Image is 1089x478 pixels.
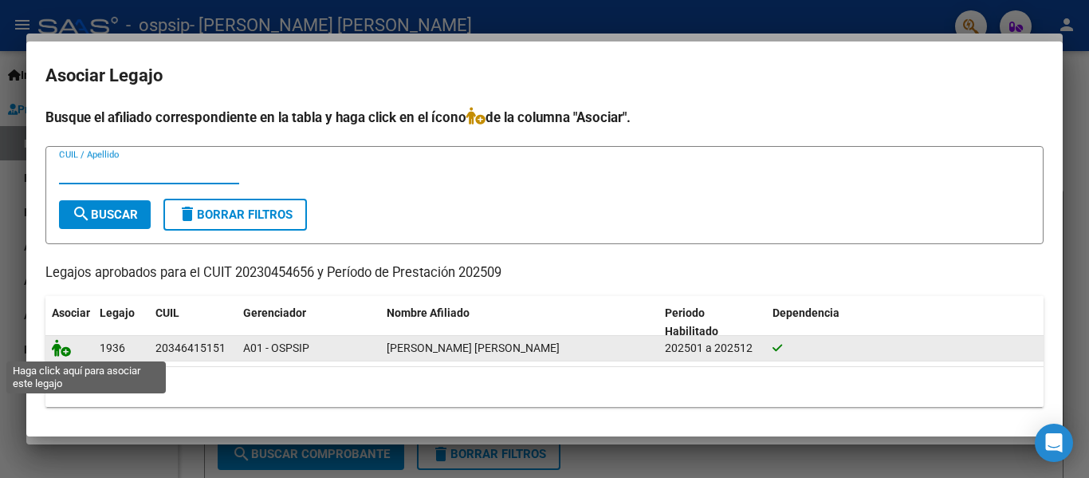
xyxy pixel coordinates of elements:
mat-icon: search [72,204,91,223]
h4: Busque el afiliado correspondiente en la tabla y haga click en el ícono de la columna "Asociar". [45,107,1044,128]
span: Buscar [72,207,138,222]
p: Legajos aprobados para el CUIT 20230454656 y Período de Prestación 202509 [45,263,1044,283]
span: 1936 [100,342,125,354]
mat-icon: delete [178,204,197,223]
datatable-header-cell: Dependencia [766,296,1044,349]
datatable-header-cell: Asociar [45,296,93,349]
div: Open Intercom Messenger [1035,424,1073,462]
button: Borrar Filtros [163,199,307,231]
span: Asociar [52,306,90,319]
span: Borrar Filtros [178,207,293,222]
span: Periodo Habilitado [665,306,718,338]
span: Legajo [100,306,135,319]
datatable-header-cell: Legajo [93,296,149,349]
span: CUIL [155,306,179,319]
span: Gerenciador [243,306,306,319]
span: Nombre Afiliado [387,306,470,319]
datatable-header-cell: CUIL [149,296,237,349]
datatable-header-cell: Gerenciador [237,296,380,349]
div: 20346415151 [155,339,226,358]
span: A01 - OSPSIP [243,342,309,354]
datatable-header-cell: Periodo Habilitado [659,296,766,349]
button: Buscar [59,200,151,229]
div: 1 registros [45,367,1044,407]
h2: Asociar Legajo [45,61,1044,91]
span: Dependencia [773,306,839,319]
datatable-header-cell: Nombre Afiliado [380,296,659,349]
span: FERNANDEZ TORRES LEANDRO MARTIN [387,342,560,354]
div: 202501 a 202512 [665,339,760,358]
